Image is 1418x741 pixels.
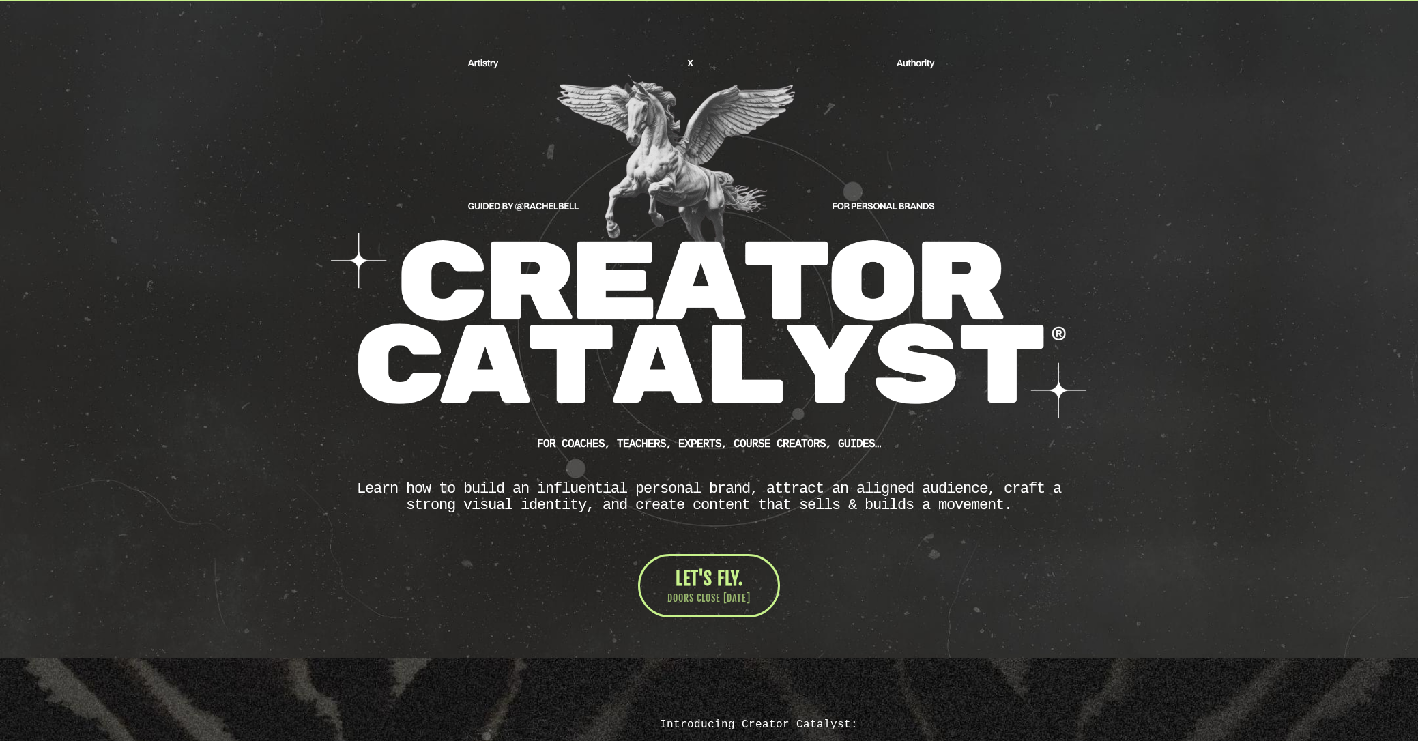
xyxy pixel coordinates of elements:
span: DOORS CLOSE [DATE] [667,592,751,605]
a: LET'S FLY. DOORS CLOSE [DATE] [638,554,780,617]
div: Introducing Creator Catalyst: [660,716,1092,732]
span: LET'S FLY. [676,568,743,590]
b: FOR Coaches, teachers, experts, course creators, guides… [537,437,881,450]
div: Learn how to build an influential personal brand, attract an aligned audience, craft a strong vis... [334,480,1084,513]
